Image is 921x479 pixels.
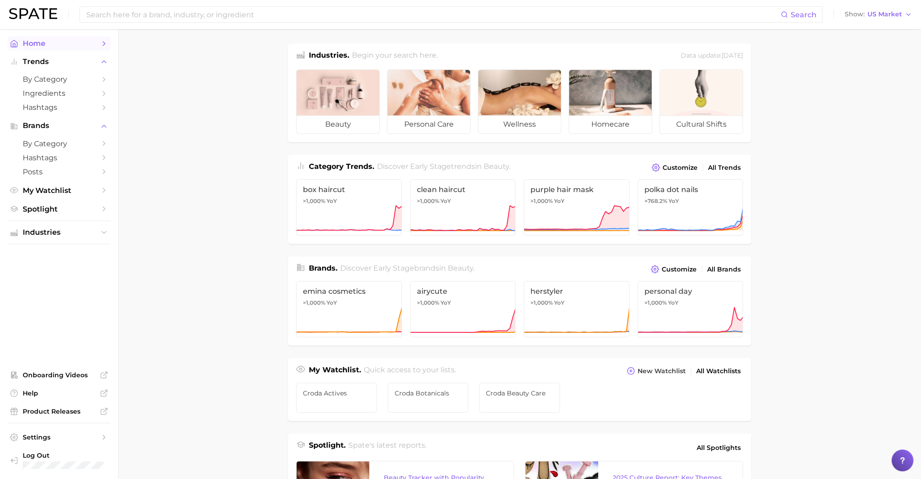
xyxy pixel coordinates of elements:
a: Spotlight [7,202,111,216]
a: Settings [7,430,111,444]
a: wellness [478,69,561,134]
a: Hashtags [7,100,111,114]
button: Brands [7,119,111,133]
a: All Brands [705,263,743,276]
span: Posts [23,168,95,176]
span: Discover Early Stage brands in . [340,264,475,272]
span: Hashtags [23,103,95,112]
span: My Watchlist [23,186,95,195]
span: Home [23,39,95,48]
span: Trends [23,58,95,66]
span: Ingredients [23,89,95,98]
span: beauty [484,162,509,171]
a: All Watchlists [694,365,743,377]
a: My Watchlist [7,183,111,198]
a: Product Releases [7,405,111,418]
a: Ingredients [7,86,111,100]
span: airycute [417,287,509,296]
span: >1,000% [530,198,553,204]
span: Brands [23,122,95,130]
span: by Category [23,139,95,148]
a: beauty [296,69,380,134]
div: Data update: [DATE] [681,50,743,62]
span: beauty [448,264,473,272]
h2: Spate's latest reports. [348,440,426,455]
a: Log out. Currently logged in with e-mail hannah.kohl@croda.com. [7,449,111,472]
span: Croda botanicals [395,390,462,397]
a: cultural shifts [659,69,743,134]
a: by Category [7,137,111,151]
a: homecare [569,69,652,134]
a: All Trends [706,162,743,174]
span: box haircut [303,185,395,194]
span: YoY [554,198,564,205]
a: Croda Beauty Care [479,383,560,413]
a: Onboarding Videos [7,368,111,382]
span: YoY [441,299,451,306]
h1: Spotlight. [309,440,346,455]
span: Discover Early Stage trends in . [377,162,510,171]
a: herstyler>1,000% YoY [524,281,629,337]
button: Customize [649,263,699,276]
a: Croda botanicals [388,383,469,413]
span: YoY [668,198,679,205]
span: YoY [554,299,564,306]
a: by Category [7,72,111,86]
h2: Begin your search here. [352,50,438,62]
span: Hashtags [23,153,95,162]
span: Product Releases [23,407,95,415]
span: US Market [867,12,902,17]
span: Spotlight [23,205,95,213]
span: Customize [663,164,698,172]
span: All Watchlists [696,367,741,375]
a: Help [7,386,111,400]
span: personal care [387,115,470,133]
img: SPATE [9,8,57,19]
span: purple hair mask [530,185,623,194]
span: >1,000% [530,299,553,306]
a: Home [7,36,111,50]
span: Brands . [309,264,337,272]
a: personal care [387,69,470,134]
span: emina cosmetics [303,287,395,296]
span: beauty [297,115,379,133]
button: New Watchlist [624,365,688,377]
span: >1,000% [303,198,325,204]
span: herstyler [530,287,623,296]
a: purple hair mask>1,000% YoY [524,179,629,236]
span: Log Out [23,451,104,459]
span: YoY [668,299,678,306]
span: YoY [327,299,337,306]
a: airycute>1,000% YoY [410,281,516,337]
span: >1,000% [644,299,667,306]
h1: My Watchlist. [309,365,361,377]
span: All Trends [708,164,741,172]
a: polka dot nails+768.2% YoY [638,179,743,236]
span: YoY [327,198,337,205]
span: polka dot nails [644,185,737,194]
span: YoY [441,198,451,205]
button: Customize [649,161,700,174]
span: wellness [478,115,561,133]
span: >1,000% [417,299,439,306]
span: Category Trends . [309,162,374,171]
h1: Industries. [309,50,349,62]
span: All Spotlights [697,442,741,453]
h2: Quick access to your lists. [364,365,456,377]
span: clean haircut [417,185,509,194]
a: Posts [7,165,111,179]
button: ShowUS Market [842,9,914,20]
span: Onboarding Videos [23,371,95,379]
span: All Brands [707,266,741,273]
button: Industries [7,226,111,239]
a: Hashtags [7,151,111,165]
span: >1,000% [417,198,439,204]
span: Croda Beauty Care [486,390,553,397]
span: Settings [23,433,95,441]
a: All Spotlights [694,440,743,455]
a: box haircut>1,000% YoY [296,179,402,236]
span: Industries [23,228,95,237]
a: emina cosmetics>1,000% YoY [296,281,402,337]
span: Search [791,10,817,19]
span: Croda Actives [303,390,370,397]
